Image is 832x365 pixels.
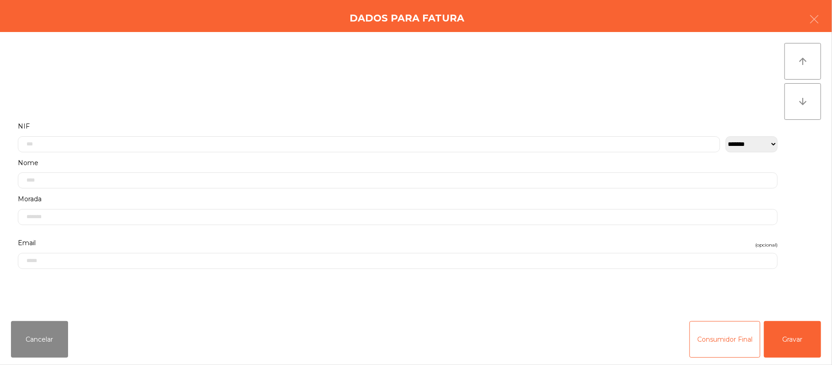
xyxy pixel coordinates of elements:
[18,237,36,249] span: Email
[11,321,68,358] button: Cancelar
[797,56,808,67] i: arrow_upward
[689,321,760,358] button: Consumidor Final
[784,43,821,80] button: arrow_upward
[755,241,778,249] span: (opcional)
[764,321,821,358] button: Gravar
[18,120,30,133] span: NIF
[797,96,808,107] i: arrow_downward
[350,11,464,25] h4: Dados para Fatura
[784,83,821,120] button: arrow_downward
[18,157,38,169] span: Nome
[18,193,42,205] span: Morada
